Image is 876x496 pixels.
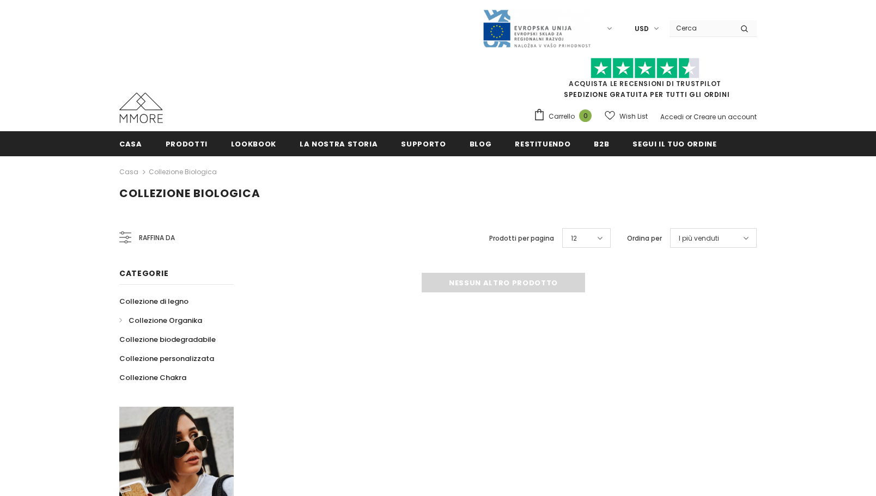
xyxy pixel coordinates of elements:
span: or [685,112,692,121]
a: Creare un account [693,112,757,121]
a: La nostra storia [300,131,378,156]
span: Blog [470,139,492,149]
a: Acquista le recensioni di TrustPilot [569,79,721,88]
a: Collezione biodegradabile [119,330,216,349]
a: Segui il tuo ordine [632,131,716,156]
span: La nostra storia [300,139,378,149]
a: Carrello 0 [533,108,597,125]
span: Collezione biologica [119,186,260,201]
img: Javni Razpis [482,9,591,48]
span: Lookbook [231,139,276,149]
a: Collezione biologica [149,167,217,176]
label: Ordina per [627,233,662,244]
img: Casi MMORE [119,93,163,123]
a: B2B [594,131,609,156]
span: SPEDIZIONE GRATUITA PER TUTTI GLI ORDINI [533,63,757,99]
span: Wish List [619,111,648,122]
a: Casa [119,166,138,179]
a: supporto [401,131,446,156]
span: Casa [119,139,142,149]
span: Raffina da [139,232,175,244]
a: Accedi [660,112,684,121]
a: Lookbook [231,131,276,156]
span: Collezione di legno [119,296,188,307]
a: Prodotti [166,131,208,156]
span: Collezione Chakra [119,372,186,383]
span: supporto [401,139,446,149]
span: Carrello [549,111,575,122]
span: Collezione personalizzata [119,353,214,364]
span: Restituendo [515,139,570,149]
a: Casa [119,131,142,156]
span: Collezione biodegradabile [119,334,216,345]
a: Collezione Chakra [119,368,186,387]
span: B2B [594,139,609,149]
span: 0 [579,109,592,122]
span: I più venduti [679,233,719,244]
span: USD [635,23,649,34]
a: Wish List [605,107,648,126]
input: Search Site [670,20,732,36]
a: Collezione di legno [119,292,188,311]
span: Prodotti [166,139,208,149]
label: Prodotti per pagina [489,233,554,244]
span: Segui il tuo ordine [632,139,716,149]
a: Blog [470,131,492,156]
img: Fidati di Pilot Stars [591,58,699,79]
span: 12 [571,233,577,244]
span: Collezione Organika [129,315,202,326]
a: Javni Razpis [482,23,591,33]
a: Collezione personalizzata [119,349,214,368]
a: Collezione Organika [119,311,202,330]
span: Categorie [119,268,168,279]
a: Restituendo [515,131,570,156]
